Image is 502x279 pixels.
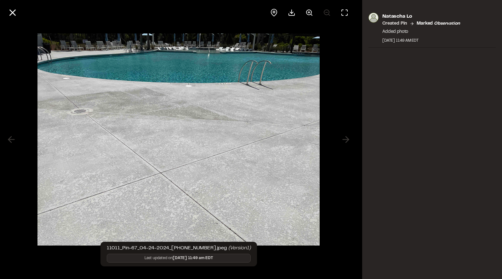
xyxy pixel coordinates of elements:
[434,22,460,26] em: observation
[337,5,352,20] button: Toggle Fullscreen
[382,13,460,20] p: Natascha Lo
[382,38,460,44] div: [DATE] 11:49 AM EDT
[302,5,317,20] button: Zoom in
[417,20,460,27] p: Marked
[382,28,460,35] p: Added photo
[37,27,320,252] img: file
[266,5,282,20] div: View pin on map
[382,20,407,27] p: Created Pin
[5,5,20,20] button: Close modal
[368,13,379,23] img: photo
